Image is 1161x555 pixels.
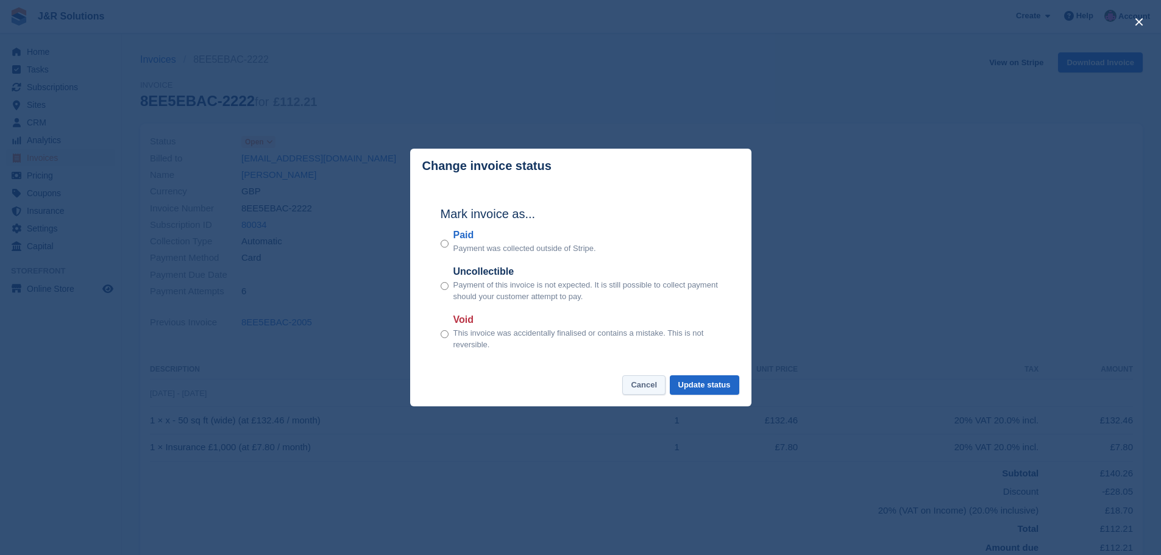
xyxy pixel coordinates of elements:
button: Update status [670,375,739,395]
label: Uncollectible [453,264,721,279]
p: Payment of this invoice is not expected. It is still possible to collect payment should your cust... [453,279,721,303]
h2: Mark invoice as... [441,205,721,223]
p: Change invoice status [422,159,552,173]
button: close [1129,12,1149,32]
button: Cancel [622,375,666,395]
label: Paid [453,228,596,242]
p: Payment was collected outside of Stripe. [453,242,596,255]
label: Void [453,313,721,327]
p: This invoice was accidentally finalised or contains a mistake. This is not reversible. [453,327,721,351]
